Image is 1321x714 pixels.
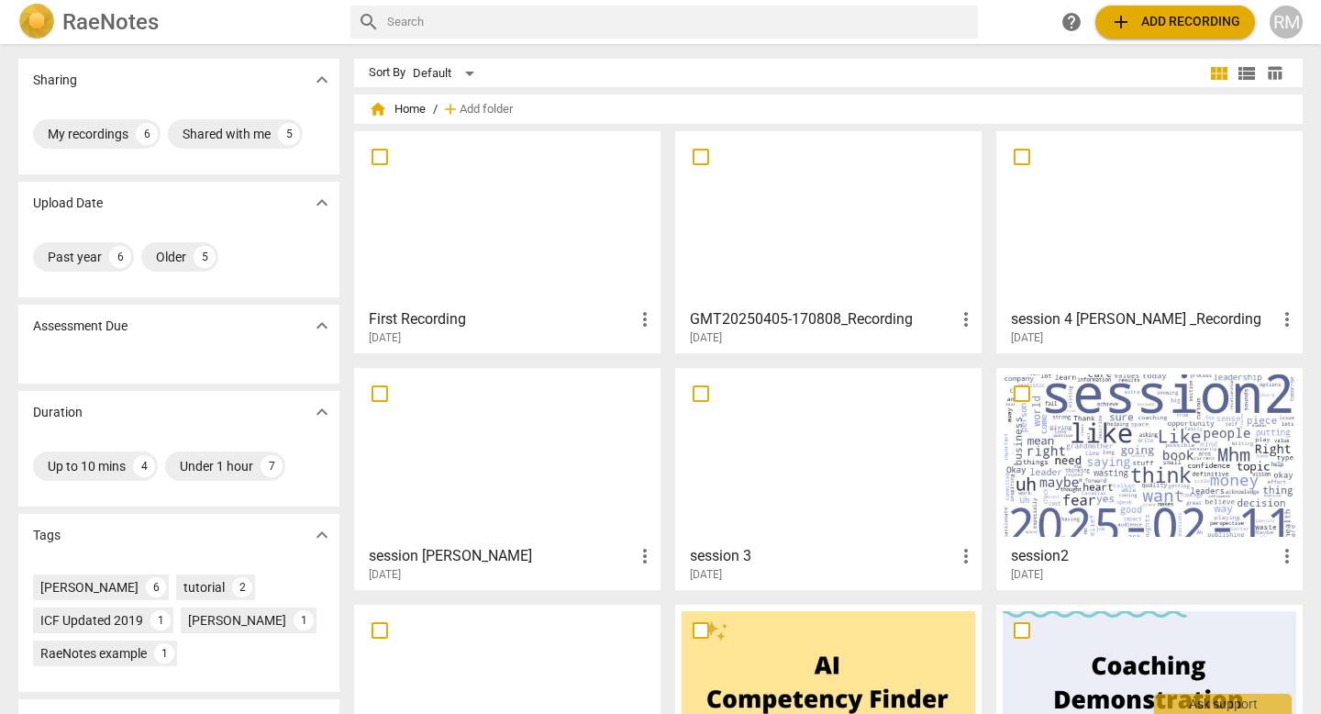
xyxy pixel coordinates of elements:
[18,4,336,40] a: LogoRaeNotes
[40,611,143,630] div: ICF Updated 2019
[682,138,975,345] a: GMT20250405-170808_Recording[DATE]
[1003,138,1296,345] a: session 4 [PERSON_NAME] _Recording[DATE]
[1060,11,1082,33] span: help
[308,189,336,217] button: Show more
[690,330,722,346] span: [DATE]
[1276,545,1298,567] span: more_vert
[48,125,128,143] div: My recordings
[18,4,55,40] img: Logo
[369,330,401,346] span: [DATE]
[146,577,166,597] div: 6
[294,610,314,630] div: 1
[33,71,77,90] p: Sharing
[311,192,333,214] span: expand_more
[369,567,401,583] span: [DATE]
[361,138,654,345] a: First Recording[DATE]
[682,374,975,582] a: session 3[DATE]
[40,578,139,597] div: [PERSON_NAME]
[369,66,405,80] div: Sort By
[311,315,333,337] span: expand_more
[460,103,513,117] span: Add folder
[1055,6,1088,39] a: Help
[194,246,216,268] div: 5
[33,194,103,213] p: Upload Date
[1236,62,1258,84] span: view_list
[690,567,722,583] span: [DATE]
[955,308,977,330] span: more_vert
[308,398,336,426] button: Show more
[441,100,460,118] span: add
[1205,60,1233,87] button: Tile view
[133,455,155,477] div: 4
[634,308,656,330] span: more_vert
[1095,6,1255,39] button: Upload
[1276,308,1298,330] span: more_vert
[1011,545,1276,567] h3: session2
[311,69,333,91] span: expand_more
[1011,308,1276,330] h3: session 4 cherly _Recording
[1110,11,1240,33] span: Add recording
[1233,60,1260,87] button: List view
[690,545,955,567] h3: session 3
[1011,567,1043,583] span: [DATE]
[33,403,83,422] p: Duration
[154,643,174,664] div: 1
[1154,694,1292,714] div: Ask support
[261,455,283,477] div: 7
[308,521,336,549] button: Show more
[1011,330,1043,346] span: [DATE]
[369,100,387,118] span: home
[62,9,159,35] h2: RaeNotes
[183,578,225,597] div: tutorial
[1208,62,1230,84] span: view_module
[361,374,654,582] a: session [PERSON_NAME][DATE]
[33,317,128,336] p: Assessment Due
[308,66,336,94] button: Show more
[1260,60,1288,87] button: Table view
[955,545,977,567] span: more_vert
[1270,6,1303,39] button: RM
[232,577,252,597] div: 2
[1110,11,1132,33] span: add
[358,11,380,33] span: search
[48,457,126,475] div: Up to 10 mins
[433,103,438,117] span: /
[188,611,286,630] div: [PERSON_NAME]
[369,308,634,330] h3: First Recording
[180,457,253,475] div: Under 1 hour
[109,246,131,268] div: 6
[387,7,971,37] input: Search
[690,308,955,330] h3: GMT20250405-170808_Recording
[1003,374,1296,582] a: session2[DATE]
[311,524,333,546] span: expand_more
[183,125,271,143] div: Shared with me
[1266,64,1283,82] span: table_chart
[369,100,426,118] span: Home
[634,545,656,567] span: more_vert
[308,312,336,340] button: Show more
[278,123,300,145] div: 5
[136,123,158,145] div: 6
[40,644,147,663] div: RaeNotes example
[369,545,634,567] h3: session becky
[150,610,171,630] div: 1
[33,526,61,545] p: Tags
[413,59,481,88] div: Default
[48,248,102,266] div: Past year
[311,401,333,423] span: expand_more
[156,248,186,266] div: Older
